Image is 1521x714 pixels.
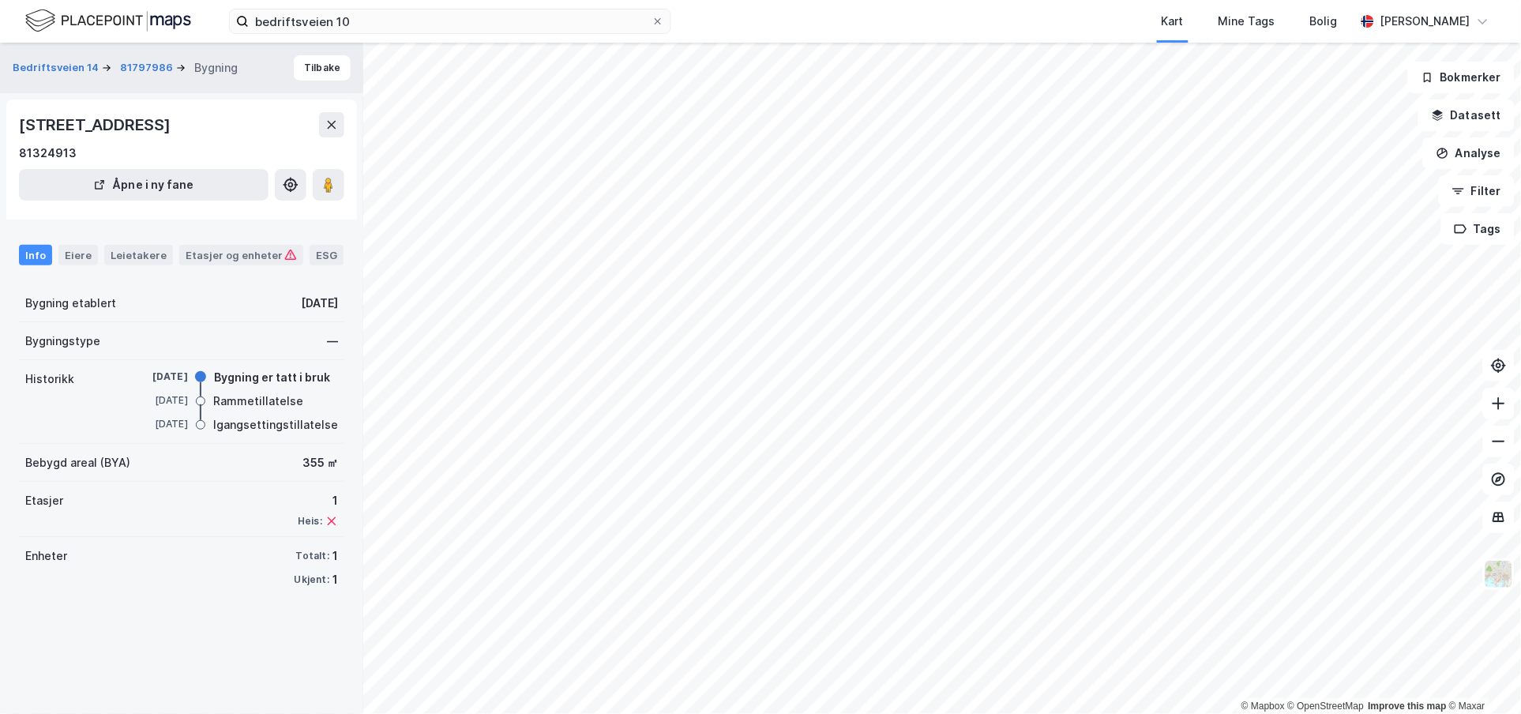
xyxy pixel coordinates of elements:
[1241,701,1285,712] a: Mapbox
[302,453,338,472] div: 355 ㎡
[301,294,338,313] div: [DATE]
[1418,100,1515,131] button: Datasett
[1380,12,1470,31] div: [PERSON_NAME]
[332,547,338,566] div: 1
[249,9,652,33] input: Søk på adresse, matrikkel, gårdeiere, leietakere eller personer
[125,417,188,431] div: [DATE]
[1423,137,1515,169] button: Analyse
[25,7,191,35] img: logo.f888ab2527a4732fd821a326f86c7f29.svg
[25,332,100,351] div: Bygningstype
[213,392,303,411] div: Rammetillatelse
[1219,12,1275,31] div: Mine Tags
[25,370,74,389] div: Historikk
[125,393,188,408] div: [DATE]
[1442,638,1521,714] iframe: Chat Widget
[125,370,188,384] div: [DATE]
[310,245,344,265] div: ESG
[25,294,116,313] div: Bygning etablert
[298,515,322,528] div: Heis:
[25,453,130,472] div: Bebygd areal (BYA)
[19,144,77,163] div: 81324913
[104,245,173,265] div: Leietakere
[214,368,330,387] div: Bygning er tatt i bruk
[186,248,297,262] div: Etasjer og enheter
[19,169,269,201] button: Åpne i ny fane
[1369,701,1447,712] a: Improve this map
[1442,638,1521,714] div: Kontrollprogram for chat
[194,58,238,77] div: Bygning
[295,573,329,586] div: Ukjent:
[1310,12,1338,31] div: Bolig
[1439,175,1515,207] button: Filter
[298,491,338,510] div: 1
[25,491,63,510] div: Etasjer
[296,550,329,562] div: Totalt:
[327,332,338,351] div: —
[58,245,98,265] div: Eiere
[213,415,338,434] div: Igangsettingstillatelse
[1288,701,1365,712] a: OpenStreetMap
[332,570,338,589] div: 1
[13,60,102,76] button: Bedriftsveien 14
[1162,12,1184,31] div: Kart
[25,547,67,566] div: Enheter
[19,245,52,265] div: Info
[19,112,174,137] div: [STREET_ADDRESS]
[1441,213,1515,245] button: Tags
[294,55,351,81] button: Tilbake
[120,60,176,76] button: 81797986
[1408,62,1515,93] button: Bokmerker
[1484,559,1514,589] img: Z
